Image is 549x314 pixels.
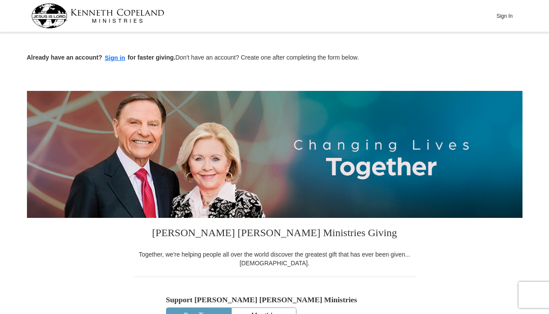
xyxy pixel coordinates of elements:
[102,53,128,63] button: Sign in
[27,53,522,63] p: Don't have an account? Create one after completing the form below.
[27,54,176,61] strong: Already have an account? for faster giving.
[166,295,383,304] h5: Support [PERSON_NAME] [PERSON_NAME] Ministries
[31,3,164,28] img: kcm-header-logo.svg
[133,218,416,250] h3: [PERSON_NAME] [PERSON_NAME] Ministries Giving
[492,9,518,23] button: Sign In
[133,250,416,267] div: Together, we're helping people all over the world discover the greatest gift that has ever been g...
